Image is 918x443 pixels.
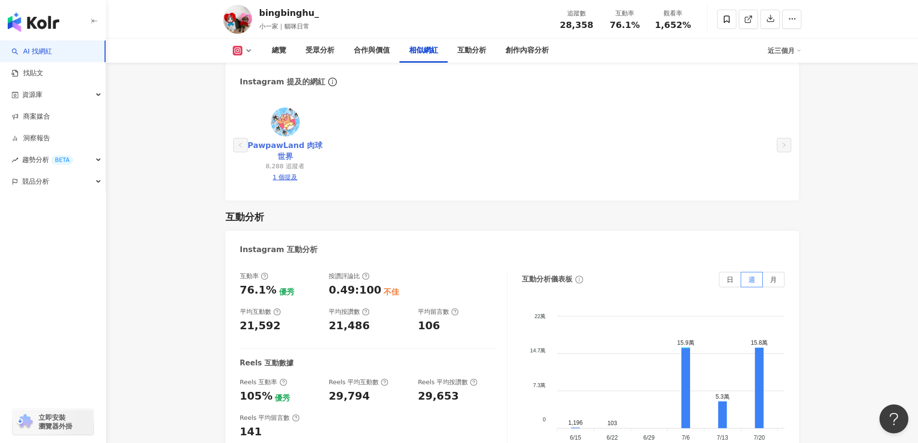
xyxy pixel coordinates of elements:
[12,134,50,143] a: 洞察報告
[522,274,572,284] div: 互動分析儀表板
[570,434,582,441] tspan: 6/15
[327,76,338,88] span: info-circle
[240,378,287,387] div: Reels 互動率
[13,409,93,435] a: chrome extension立即安裝 瀏覽器外掛
[768,43,801,58] div: 近三個月
[12,157,18,163] span: rise
[22,84,42,106] span: 資源庫
[271,107,300,140] a: KOL Avatar
[22,171,49,192] span: 競品分析
[770,276,777,283] span: 月
[727,276,733,283] span: 日
[240,272,268,281] div: 互動率
[259,23,309,30] span: 小一家｜貓咪日常
[273,173,297,182] div: 1 個提及
[12,47,52,56] a: searchAI 找網紅
[457,45,486,56] div: 互動分析
[384,287,399,297] div: 不佳
[354,45,390,56] div: 合作與價值
[329,389,370,404] div: 29,794
[240,244,318,255] div: Instagram 互動分析
[559,9,595,18] div: 追蹤數
[777,138,791,152] button: right
[418,389,459,404] div: 29,653
[655,20,691,30] span: 1,652%
[682,434,690,441] tspan: 7/6
[418,319,440,334] div: 106
[233,138,248,152] button: left
[240,308,281,316] div: 平均互動數
[306,45,334,56] div: 受眾分析
[240,319,281,334] div: 21,592
[748,276,755,283] span: 週
[272,45,286,56] div: 總覽
[240,425,262,440] div: 141
[12,68,43,78] a: 找貼文
[533,382,545,388] tspan: 7.3萬
[240,358,293,368] div: Reels 互動數據
[329,272,370,281] div: 按讚評論比
[271,107,300,136] img: KOL Avatar
[418,378,478,387] div: Reels 平均按讚數
[266,162,304,171] div: 8,288 追蹤者
[607,9,643,18] div: 互動率
[560,20,593,30] span: 28,358
[329,319,370,334] div: 21,486
[534,313,545,319] tspan: 22萬
[248,140,323,162] a: PawpawLand 肉球世界
[409,45,438,56] div: 相似網紅
[879,404,908,433] iframe: Help Scout Beacon - Open
[543,416,545,422] tspan: 0
[506,45,549,56] div: 創作內容分析
[240,283,277,298] div: 76.1%
[240,77,326,87] div: Instagram 提及的網紅
[12,112,50,121] a: 商案媒合
[329,308,370,316] div: 平均按讚數
[607,434,618,441] tspan: 6/22
[754,434,765,441] tspan: 7/20
[655,9,692,18] div: 觀看率
[51,155,73,165] div: BETA
[530,348,545,353] tspan: 14.7萬
[717,434,729,441] tspan: 7/13
[259,7,319,19] div: bingbinghu_
[223,5,252,34] img: KOL Avatar
[22,149,73,171] span: 趨勢分析
[15,414,34,430] img: chrome extension
[610,20,639,30] span: 76.1%
[275,393,290,403] div: 優秀
[574,274,585,285] span: info-circle
[8,13,59,32] img: logo
[329,283,381,298] div: 0.49:100
[279,287,294,297] div: 優秀
[329,378,388,387] div: Reels 平均互動數
[418,308,459,316] div: 平均留言數
[643,434,655,441] tspan: 6/29
[226,210,264,224] div: 互動分析
[240,389,273,404] div: 105%
[39,413,72,430] span: 立即安裝 瀏覽器外掛
[240,414,300,422] div: Reels 平均留言數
